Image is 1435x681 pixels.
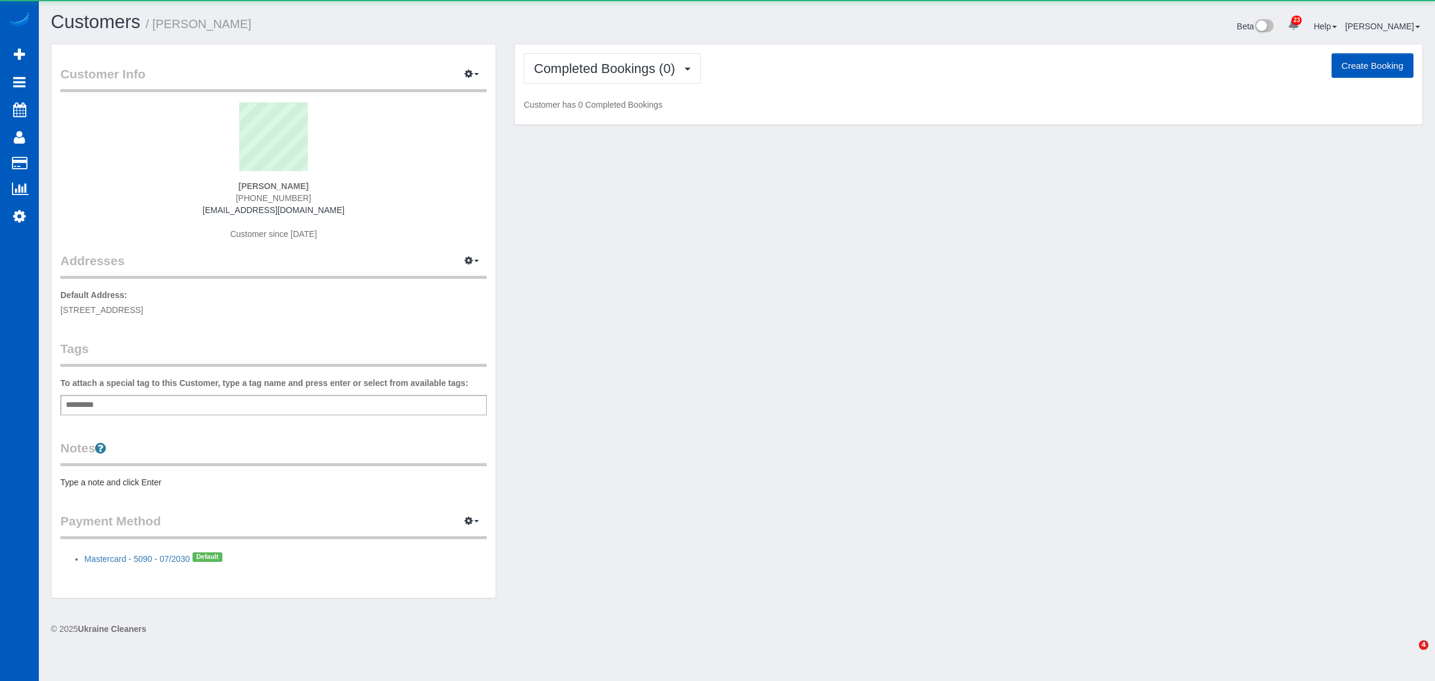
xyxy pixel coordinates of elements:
pre: Type a note and click Enter [60,476,487,488]
span: Customer since [DATE] [230,229,317,239]
span: Default [193,552,222,562]
label: To attach a special tag to this Customer, type a tag name and press enter or select from availabl... [60,377,468,389]
a: [EMAIL_ADDRESS][DOMAIN_NAME] [203,205,344,215]
span: [PHONE_NUMBER] [236,193,311,203]
p: Customer has 0 Completed Bookings [524,99,1413,111]
strong: Ukraine Cleaners [78,624,146,634]
a: Beta [1237,22,1274,31]
img: Automaid Logo [7,12,31,29]
div: © 2025 [51,623,1423,635]
button: Completed Bookings (0) [524,53,701,84]
span: 4 [1419,640,1428,650]
label: Default Address: [60,289,127,301]
span: [STREET_ADDRESS] [60,305,143,315]
img: New interface [1254,19,1274,35]
span: Completed Bookings (0) [534,61,681,76]
a: 23 [1282,12,1305,38]
span: 23 [1291,16,1302,25]
legend: Customer Info [60,65,487,92]
a: Mastercard - 5090 - 07/2030 [84,554,190,564]
legend: Notes [60,439,487,466]
a: Help [1314,22,1337,31]
small: / [PERSON_NAME] [146,17,252,31]
iframe: Intercom live chat [1394,640,1423,669]
a: [PERSON_NAME] [1345,22,1420,31]
button: Create Booking [1332,53,1413,78]
strong: [PERSON_NAME] [239,181,309,191]
a: Customers [51,11,141,32]
legend: Tags [60,340,487,367]
legend: Payment Method [60,512,487,539]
